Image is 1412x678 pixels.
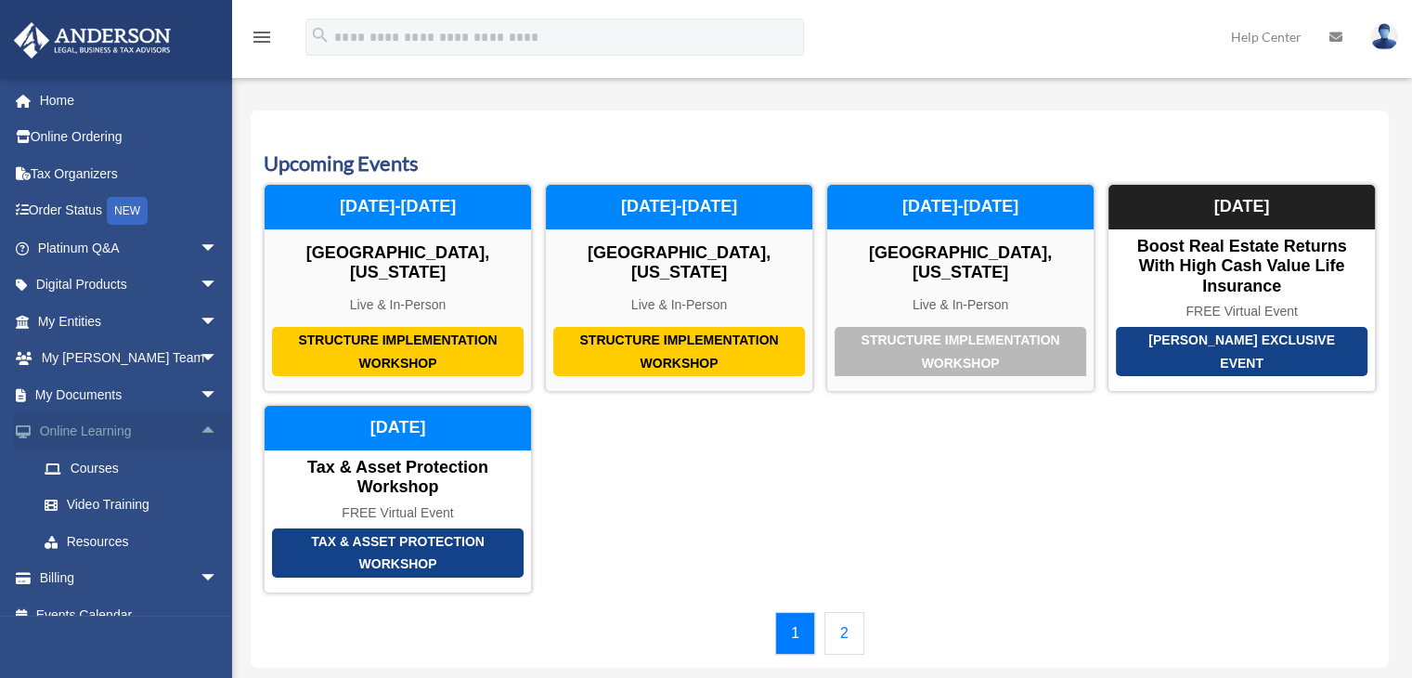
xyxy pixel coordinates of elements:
div: Live & In-Person [265,297,531,313]
div: Structure Implementation Workshop [272,327,524,376]
i: menu [251,26,273,48]
span: arrow_drop_down [200,560,237,598]
div: Boost Real Estate Returns with High Cash Value Life Insurance [1108,237,1375,297]
a: Resources [26,523,246,560]
div: [PERSON_NAME] Exclusive Event [1116,327,1367,376]
a: Courses [26,450,246,487]
a: My [PERSON_NAME] Teamarrow_drop_down [13,340,246,377]
div: Live & In-Person [827,297,1094,313]
span: arrow_drop_down [200,303,237,341]
a: Order StatusNEW [13,192,246,230]
div: [DATE]-[DATE] [827,185,1094,229]
div: Tax & Asset Protection Workshop [265,458,531,498]
div: [DATE] [265,406,531,450]
img: User Pic [1370,23,1398,50]
div: [GEOGRAPHIC_DATA], [US_STATE] [827,243,1094,283]
a: Online Ordering [13,119,246,156]
a: [PERSON_NAME] Exclusive Event Boost Real Estate Returns with High Cash Value Life Insurance FREE ... [1108,184,1376,392]
div: [DATE]-[DATE] [265,185,531,229]
i: search [310,25,330,46]
div: Structure Implementation Workshop [835,327,1086,376]
span: arrow_drop_down [200,267,237,305]
a: Billingarrow_drop_down [13,560,246,597]
a: Structure Implementation Workshop [GEOGRAPHIC_DATA], [US_STATE] Live & In-Person [DATE]-[DATE] [264,184,532,392]
a: 1 [775,612,815,655]
span: arrow_drop_down [200,229,237,267]
span: arrow_drop_down [200,376,237,414]
a: Structure Implementation Workshop [GEOGRAPHIC_DATA], [US_STATE] Live & In-Person [DATE]-[DATE] [545,184,813,392]
div: [GEOGRAPHIC_DATA], [US_STATE] [546,243,812,283]
h3: Upcoming Events [264,150,1376,178]
a: Platinum Q&Aarrow_drop_down [13,229,246,267]
div: [DATE] [1108,185,1375,229]
div: NEW [107,197,148,225]
img: Anderson Advisors Platinum Portal [8,22,176,59]
span: arrow_drop_up [200,413,237,451]
a: Events Calendar [13,596,237,633]
a: 2 [824,612,864,655]
div: Live & In-Person [546,297,812,313]
div: Structure Implementation Workshop [553,327,805,376]
div: FREE Virtual Event [265,505,531,521]
a: Structure Implementation Workshop [GEOGRAPHIC_DATA], [US_STATE] Live & In-Person [DATE]-[DATE] [826,184,1095,392]
a: Video Training [26,487,246,524]
span: arrow_drop_down [200,340,237,378]
div: [GEOGRAPHIC_DATA], [US_STATE] [265,243,531,283]
div: [DATE]-[DATE] [546,185,812,229]
a: Online Learningarrow_drop_up [13,413,246,450]
a: menu [251,33,273,48]
a: Tax & Asset Protection Workshop Tax & Asset Protection Workshop FREE Virtual Event [DATE] [264,405,532,593]
a: Home [13,82,246,119]
a: Digital Productsarrow_drop_down [13,267,246,304]
a: My Documentsarrow_drop_down [13,376,246,413]
div: FREE Virtual Event [1108,304,1375,319]
a: My Entitiesarrow_drop_down [13,303,246,340]
div: Tax & Asset Protection Workshop [272,528,524,578]
a: Tax Organizers [13,155,246,192]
